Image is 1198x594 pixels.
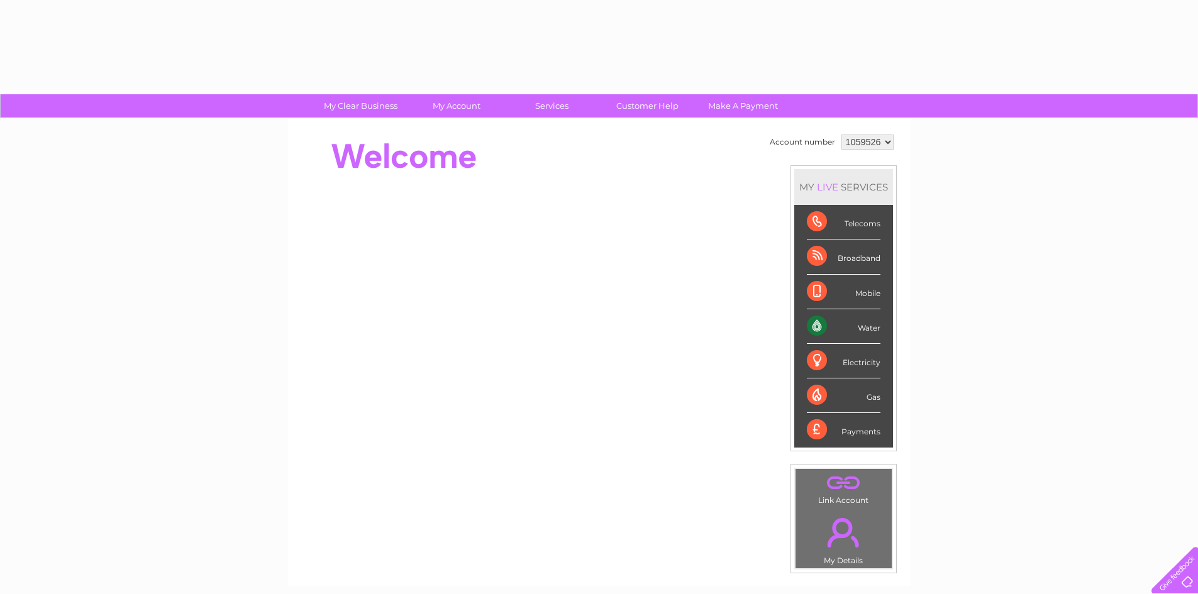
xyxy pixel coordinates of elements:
[807,275,880,309] div: Mobile
[309,94,413,118] a: My Clear Business
[807,205,880,239] div: Telecoms
[799,472,889,494] a: .
[795,507,892,569] td: My Details
[807,378,880,413] div: Gas
[795,468,892,508] td: Link Account
[814,181,841,193] div: LIVE
[794,169,893,205] div: MY SERVICES
[807,239,880,274] div: Broadband
[404,94,508,118] a: My Account
[691,94,795,118] a: Make A Payment
[799,510,889,554] a: .
[767,131,838,153] td: Account number
[807,413,880,447] div: Payments
[807,344,880,378] div: Electricity
[596,94,699,118] a: Customer Help
[500,94,604,118] a: Services
[807,309,880,344] div: Water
